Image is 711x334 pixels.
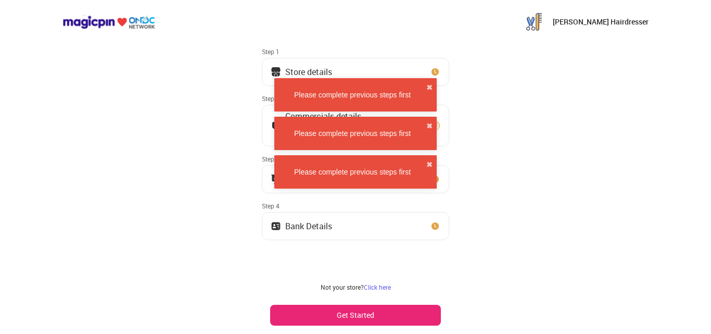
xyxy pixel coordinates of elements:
button: Commercials detailsYour commercial details have been changed, check now [262,105,449,146]
img: ondc-logo-new-small.8a59708e.svg [62,15,155,29]
img: commercials_icon.983f7837.svg [271,174,281,184]
img: AeVo1_8rFswm1jCvrNF3t4hp6yhCnOCFhxw4XZN-NbeLdRsL0VA5rnYylAVxknw8jkDdUb3PsUmHyPJpe1vNHMWObwav [524,11,544,32]
p: [PERSON_NAME] Hairdresser [553,17,649,27]
img: clock_icon_new.67dbf243.svg [430,221,440,231]
button: Bank Details [262,212,449,240]
div: Step 1 [262,47,449,56]
div: Please complete previous steps first [278,128,426,139]
button: Get Started [270,305,441,326]
div: Step 4 [262,202,449,210]
img: ownership_icon.37569ceb.svg [271,221,281,231]
div: Please complete previous steps first [278,90,426,100]
a: Click here [364,283,391,291]
button: close [426,121,433,131]
button: close [426,159,433,170]
img: clock_icon_new.67dbf243.svg [430,67,440,77]
span: Not your store? [321,283,364,291]
img: bank_details_tick.fdc3558c.svg [271,120,281,131]
img: storeIcon.9b1f7264.svg [271,67,281,77]
button: close [426,82,433,93]
div: Please complete previous steps first [278,167,426,177]
div: Step 2 [262,94,449,103]
button: Store details [262,58,449,86]
div: Bank Details [285,224,332,229]
button: Ownership details [262,165,449,193]
div: Step 3 [262,155,449,163]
